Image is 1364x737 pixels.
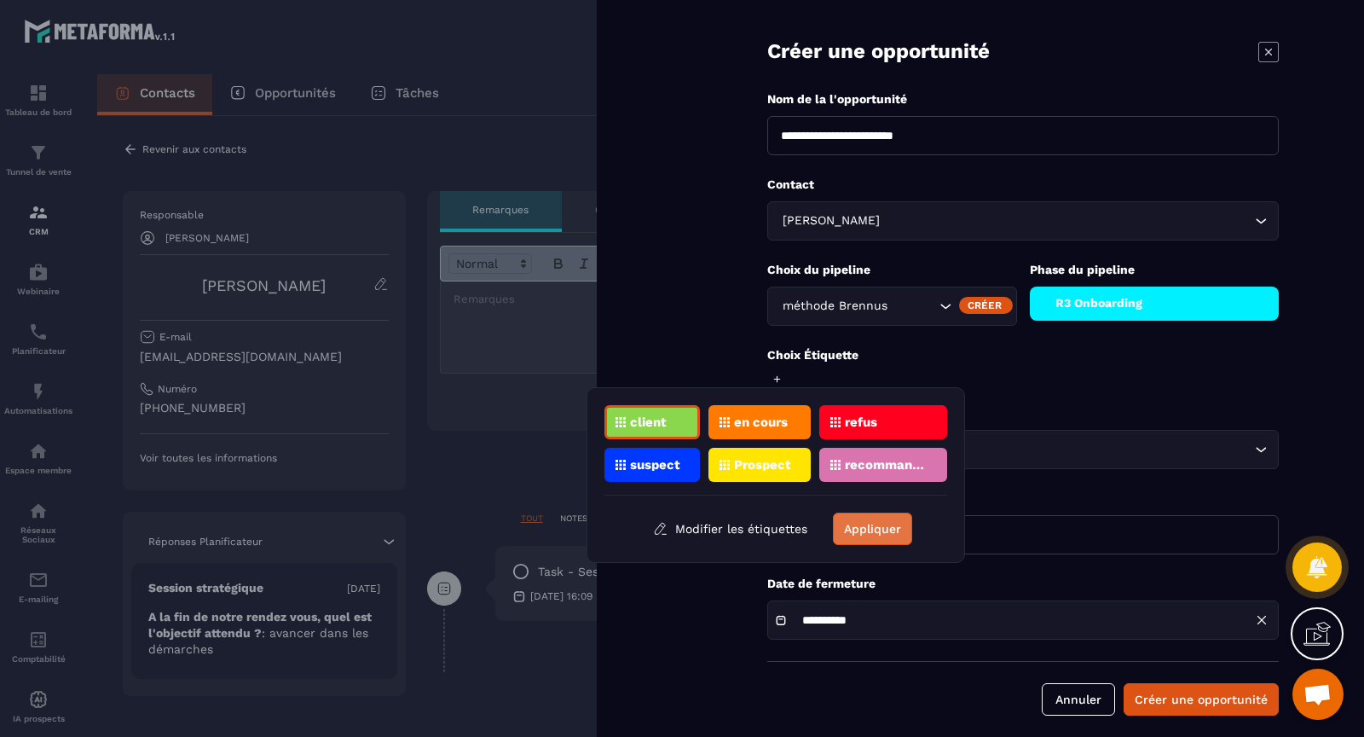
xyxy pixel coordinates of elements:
[767,576,1279,592] p: Date de fermeture
[630,416,667,428] p: client
[959,297,1013,314] div: Créer
[767,405,1279,421] p: Produit
[883,212,1251,230] input: Search for option
[1042,683,1115,716] button: Annuler
[1030,262,1280,278] p: Phase du pipeline
[767,287,1017,326] div: Search for option
[1292,669,1344,720] a: Ouvrir le chat
[1124,683,1279,716] button: Créer une opportunité
[778,297,891,316] span: méthode Brennus
[767,38,990,66] p: Créer une opportunité
[767,262,1017,278] p: Choix du pipeline
[767,91,1279,107] p: Nom de la l'opportunité
[833,513,912,545] button: Appliquer
[640,514,820,544] button: Modifier les étiquettes
[845,416,877,428] p: refus
[630,459,680,471] p: suspect
[778,440,1251,459] input: Search for option
[734,416,788,428] p: en cours
[767,177,1279,193] p: Contact
[778,212,883,230] span: [PERSON_NAME]
[767,347,1279,363] p: Choix Étiquette
[767,490,1279,507] p: Montant
[767,430,1279,469] div: Search for option
[891,297,935,316] input: Search for option
[845,459,928,471] p: recommandation
[734,459,791,471] p: Prospect
[767,201,1279,241] div: Search for option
